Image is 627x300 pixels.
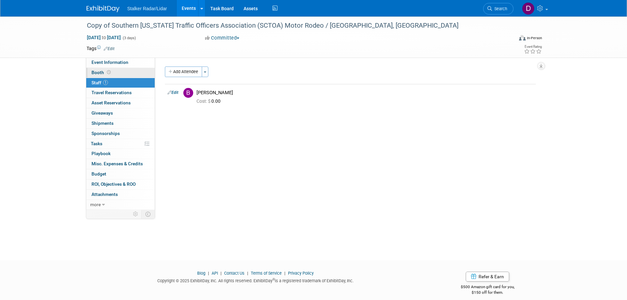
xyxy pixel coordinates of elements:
span: Playbook [91,151,111,156]
span: ROI, Objectives & ROO [91,181,136,187]
span: Misc. Expenses & Credits [91,161,143,166]
span: Booth not reserved yet [106,70,112,75]
div: [PERSON_NAME] [196,90,533,96]
span: Staff [91,80,108,85]
span: (3 days) [122,36,136,40]
a: Privacy Policy [288,271,314,276]
span: to [101,35,107,40]
a: Event Information [86,58,155,68]
span: Budget [91,171,106,177]
a: Booth [86,68,155,78]
td: Toggle Event Tabs [141,210,155,218]
div: In-Person [527,36,542,41]
a: Attachments [86,190,155,200]
div: $500 Amazon gift card for you, [434,280,541,295]
span: | [219,271,223,276]
img: B.jpg [183,88,193,98]
span: more [90,202,101,207]
a: Staff1 [86,78,155,88]
a: Terms of Service [251,271,282,276]
img: Don Horen [522,2,535,15]
button: Committed [203,35,242,41]
span: Giveaways [91,110,113,116]
a: Search [483,3,513,14]
a: Tasks [86,139,155,149]
span: [DATE] [DATE] [87,35,121,41]
button: Add Attendee [165,67,202,77]
span: Asset Reservations [91,100,131,105]
span: | [246,271,250,276]
span: | [206,271,211,276]
a: Blog [197,271,205,276]
div: Event Rating [524,45,542,48]
a: Misc. Expenses & Credits [86,159,155,169]
span: Tasks [91,141,102,146]
span: Attachments [91,192,118,197]
a: Asset Reservations [86,98,155,108]
span: Booth [91,70,112,75]
a: Playbook [86,149,155,159]
a: Giveaways [86,108,155,118]
span: 0.00 [196,98,223,104]
a: Edit [168,90,178,95]
div: Copyright © 2025 ExhibitDay, Inc. All rights reserved. ExhibitDay is a registered trademark of Ex... [87,276,425,284]
div: $150 off for them. [434,290,541,295]
a: more [86,200,155,210]
span: Stalker Radar/Lidar [127,6,167,11]
sup: ® [273,278,275,281]
span: Travel Reservations [91,90,132,95]
div: Copy of Southern [US_STATE] Traffic Officers Association (SCTOA) Motor Rodeo / [GEOGRAPHIC_DATA],... [85,20,504,32]
a: Refer & Earn [466,272,509,282]
img: Format-Inperson.png [519,35,526,41]
span: Sponsorships [91,131,120,136]
a: Edit [104,46,115,51]
span: Cost: $ [196,98,211,104]
span: | [283,271,287,276]
a: Contact Us [224,271,245,276]
a: Travel Reservations [86,88,155,98]
span: Search [492,6,507,11]
img: ExhibitDay [87,6,119,12]
div: Event Format [475,34,542,44]
a: Budget [86,169,155,179]
a: Sponsorships [86,129,155,139]
td: Tags [87,45,115,52]
span: 1 [103,80,108,85]
span: Event Information [91,60,128,65]
a: Shipments [86,119,155,128]
td: Personalize Event Tab Strip [130,210,142,218]
a: API [212,271,218,276]
span: Shipments [91,121,114,126]
a: ROI, Objectives & ROO [86,179,155,189]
